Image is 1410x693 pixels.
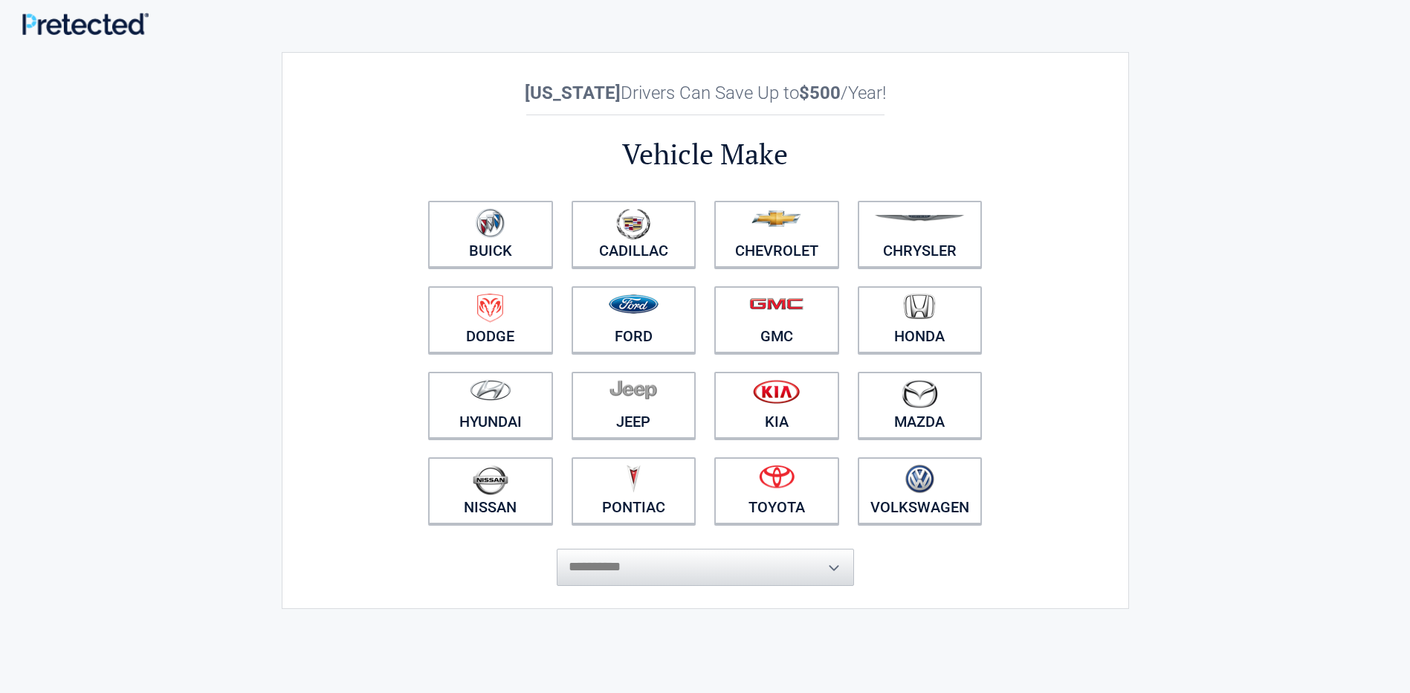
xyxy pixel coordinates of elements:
a: Pontiac [572,457,696,524]
a: Kia [714,372,839,439]
h2: Drivers Can Save Up to /Year [419,83,992,103]
a: Dodge [428,286,553,353]
b: $500 [799,83,841,103]
img: cadillac [616,208,650,239]
img: honda [904,294,935,320]
img: toyota [759,465,795,489]
a: Hyundai [428,372,553,439]
a: Jeep [572,372,696,439]
img: jeep [609,379,657,400]
img: kia [753,379,800,404]
a: Toyota [714,457,839,524]
b: [US_STATE] [525,83,621,103]
a: Cadillac [572,201,696,268]
a: Chrysler [858,201,983,268]
img: chrysler [874,215,965,222]
img: ford [609,294,659,314]
img: mazda [901,379,938,408]
a: Honda [858,286,983,353]
a: Buick [428,201,553,268]
a: Chevrolet [714,201,839,268]
h2: Vehicle Make [419,135,992,173]
a: Mazda [858,372,983,439]
a: Volkswagen [858,457,983,524]
img: hyundai [470,379,511,401]
a: Nissan [428,457,553,524]
a: GMC [714,286,839,353]
img: nissan [473,465,508,495]
img: Main Logo [22,13,149,36]
img: gmc [749,297,803,310]
img: buick [476,208,505,238]
img: chevrolet [751,210,801,227]
img: volkswagen [905,465,934,494]
img: dodge [477,294,503,323]
img: pontiac [626,465,641,493]
a: Ford [572,286,696,353]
